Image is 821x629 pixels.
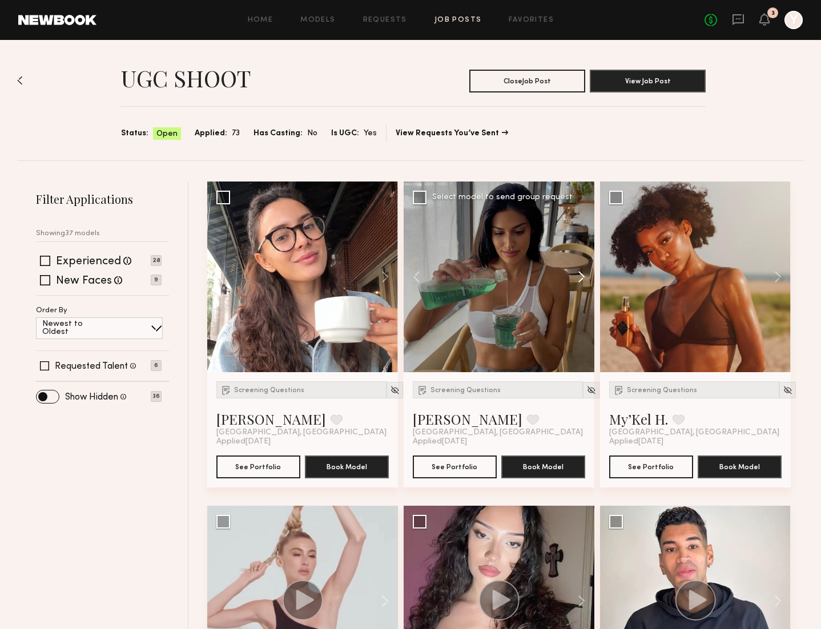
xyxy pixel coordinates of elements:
[121,64,251,92] h1: UGC SHOOT
[413,437,585,446] div: Applied [DATE]
[698,461,782,471] a: Book Model
[363,17,407,24] a: Requests
[36,191,169,207] h2: Filter Applications
[300,17,335,24] a: Models
[364,127,377,140] span: Yes
[121,127,148,140] span: Status:
[613,384,625,396] img: Submission Icon
[151,255,162,266] p: 28
[413,428,583,437] span: [GEOGRAPHIC_DATA], [GEOGRAPHIC_DATA]
[432,193,573,201] div: Select model to send group request
[609,437,782,446] div: Applied [DATE]
[195,127,227,140] span: Applied:
[390,385,400,395] img: Unhide Model
[151,360,162,371] p: 6
[609,410,668,428] a: My’Kel H.
[220,384,232,396] img: Submission Icon
[151,391,162,402] p: 36
[469,70,585,92] button: CloseJob Post
[305,455,389,478] button: Book Model
[609,428,779,437] span: [GEOGRAPHIC_DATA], [GEOGRAPHIC_DATA]
[784,11,803,29] a: Y
[771,10,775,17] div: 3
[417,384,428,396] img: Submission Icon
[307,127,317,140] span: No
[55,362,128,371] label: Requested Talent
[434,17,482,24] a: Job Posts
[305,461,389,471] a: Book Model
[590,70,706,92] button: View Job Post
[783,385,792,395] img: Unhide Model
[36,230,100,237] p: Showing 37 models
[501,455,585,478] button: Book Model
[36,307,67,314] p: Order By
[42,320,110,336] p: Newest to Oldest
[627,387,697,394] span: Screening Questions
[413,410,522,428] a: [PERSON_NAME]
[232,127,240,140] span: 73
[65,393,118,402] label: Show Hidden
[151,275,162,285] p: 9
[430,387,501,394] span: Screening Questions
[56,276,112,287] label: New Faces
[156,128,178,140] span: Open
[698,455,782,478] button: Book Model
[216,428,387,437] span: [GEOGRAPHIC_DATA], [GEOGRAPHIC_DATA]
[248,17,273,24] a: Home
[413,455,497,478] button: See Portfolio
[331,127,359,140] span: Is UGC:
[253,127,303,140] span: Has Casting:
[216,455,300,478] button: See Portfolio
[586,385,596,395] img: Unhide Model
[501,461,585,471] a: Book Model
[509,17,554,24] a: Favorites
[609,455,693,478] button: See Portfolio
[17,76,23,85] img: Back to previous page
[216,437,389,446] div: Applied [DATE]
[234,387,304,394] span: Screening Questions
[56,256,121,268] label: Experienced
[396,130,508,138] a: View Requests You’ve Sent
[216,410,326,428] a: [PERSON_NAME]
